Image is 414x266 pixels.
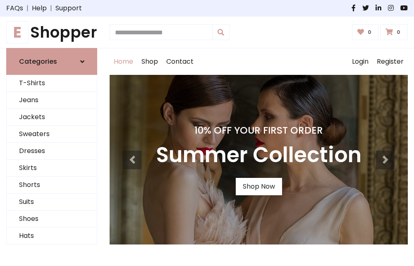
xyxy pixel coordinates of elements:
a: Sweaters [7,126,97,143]
span: 0 [395,29,402,36]
a: Skirts [7,160,97,177]
a: FAQs [6,3,23,13]
a: EShopper [6,23,97,41]
a: Shop [137,48,162,75]
a: 0 [352,24,379,40]
h3: Summer Collection [156,143,361,168]
a: Suits [7,194,97,211]
span: 0 [366,29,373,36]
a: Help [32,3,47,13]
span: | [47,3,55,13]
a: Support [55,3,82,13]
a: Hats [7,228,97,244]
a: Shop Now [236,178,282,195]
a: T-Shirts [7,75,97,92]
h4: 10% Off Your First Order [156,125,361,136]
a: Home [110,48,137,75]
a: Contact [162,48,198,75]
a: Shoes [7,211,97,228]
span: E [6,21,29,43]
a: Login [348,48,373,75]
a: Dresses [7,143,97,160]
a: Jackets [7,109,97,126]
a: Jeans [7,92,97,109]
span: | [23,3,32,13]
a: Register [373,48,408,75]
h6: Categories [19,58,57,65]
h1: Shopper [6,23,97,41]
a: Categories [6,48,97,75]
a: 0 [380,24,408,40]
a: Shorts [7,177,97,194]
